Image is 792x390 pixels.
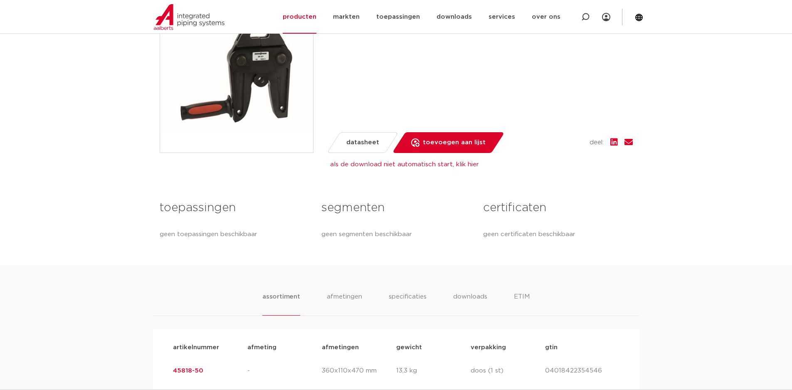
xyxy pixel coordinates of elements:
[160,200,309,216] h3: toepassingen
[322,366,396,376] p: 360x110x470 mm
[321,200,471,216] h3: segmenten
[262,292,300,316] li: assortiment
[483,200,632,216] h3: certificaten
[330,161,479,168] a: als de download niet automatisch start, klik hier
[322,343,396,353] p: afmetingen
[326,132,398,153] a: datasheet
[327,292,362,316] li: afmetingen
[346,136,379,149] span: datasheet
[423,136,486,149] span: toevoegen aan lijst
[321,230,471,239] p: geen segmenten beschikbaar
[545,366,619,376] p: 04018422354546
[483,230,632,239] p: geen certificaten beschikbaar
[247,343,322,353] p: afmeting
[396,343,471,353] p: gewicht
[396,366,471,376] p: 13,3 kg
[471,366,545,376] p: doos (1 st)
[590,138,604,148] span: deel:
[471,343,545,353] p: verpakking
[247,366,322,376] p: -
[160,230,309,239] p: geen toepassingen beschikbaar
[453,292,487,316] li: downloads
[173,343,247,353] p: artikelnummer
[389,292,427,316] li: specificaties
[514,292,530,316] li: ETIM
[545,343,619,353] p: gtin
[173,368,203,374] a: 45818-50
